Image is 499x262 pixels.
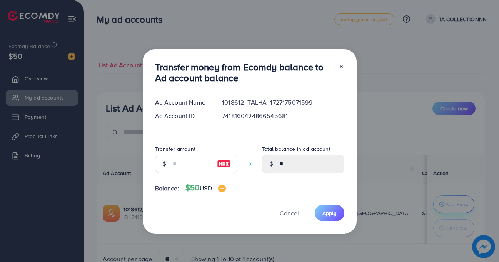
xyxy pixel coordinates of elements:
[218,185,226,192] img: image
[155,184,179,193] span: Balance:
[322,209,337,217] span: Apply
[155,145,195,153] label: Transfer amount
[155,62,332,84] h3: Transfer money from Ecomdy balance to Ad account balance
[270,205,309,221] button: Cancel
[200,184,212,192] span: USD
[217,159,231,169] img: image
[262,145,330,153] label: Total balance in ad account
[280,209,299,217] span: Cancel
[149,112,216,120] div: Ad Account ID
[149,98,216,107] div: Ad Account Name
[185,183,226,193] h4: $50
[315,205,344,221] button: Apply
[216,112,350,120] div: 7418160424866545681
[216,98,350,107] div: 1018612_TALHA_1727175071599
